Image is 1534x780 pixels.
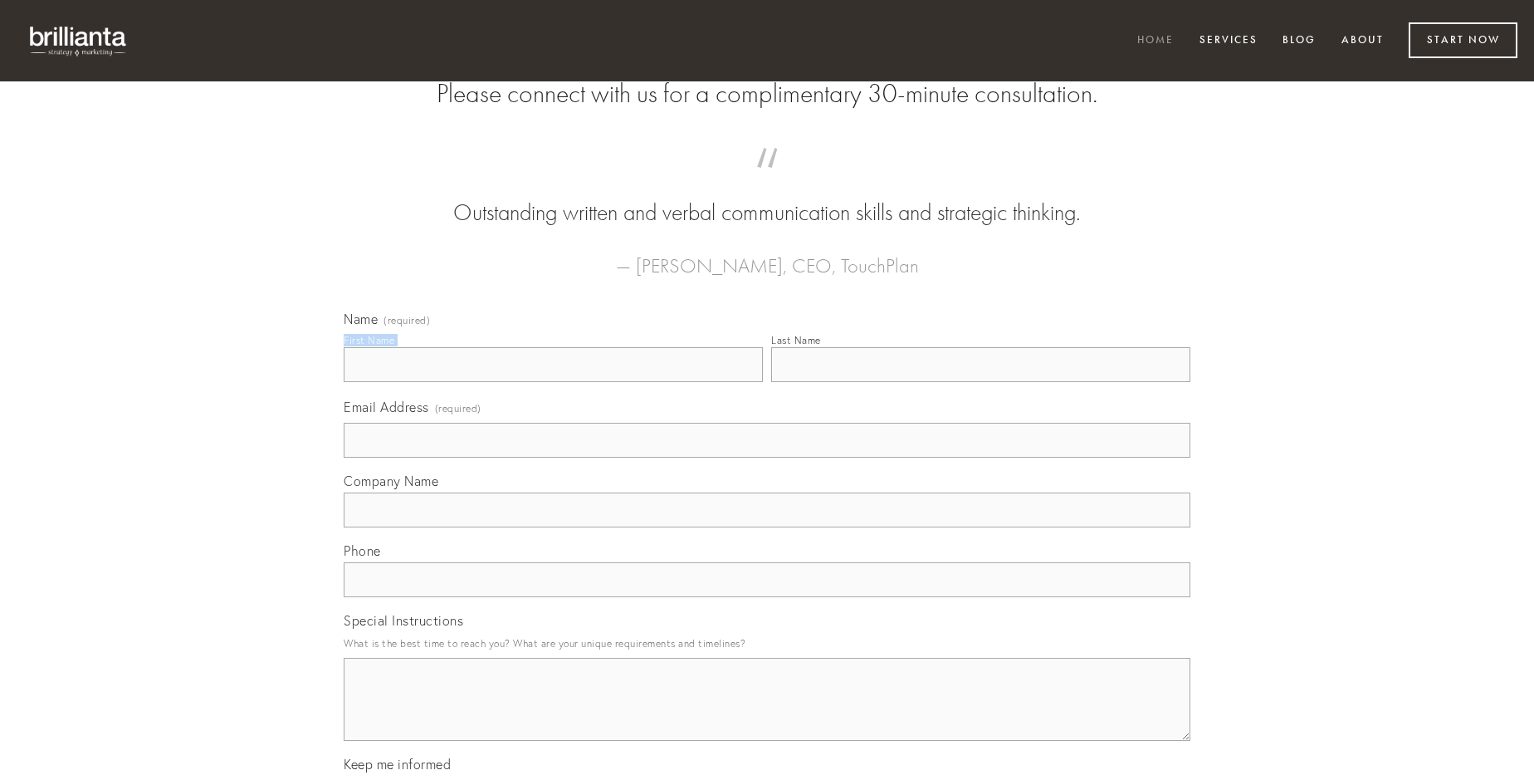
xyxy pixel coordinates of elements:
[1272,27,1326,55] a: Blog
[344,632,1190,655] p: What is the best time to reach you? What are your unique requirements and timelines?
[383,316,430,326] span: (required)
[370,229,1164,282] figcaption: — [PERSON_NAME], CEO, TouchPlan
[17,17,141,65] img: brillianta - research, strategy, marketing
[344,78,1190,110] h2: Please connect with us for a complimentary 30-minute consultation.
[1126,27,1185,55] a: Home
[344,542,381,559] span: Phone
[1189,27,1268,55] a: Services
[344,612,463,629] span: Special Instructions
[370,164,1164,197] span: “
[344,334,394,346] div: First Name
[1409,22,1517,58] a: Start Now
[435,397,481,419] span: (required)
[370,164,1164,229] blockquote: Outstanding written and verbal communication skills and strategic thinking.
[771,334,821,346] div: Last Name
[1331,27,1395,55] a: About
[344,756,451,773] span: Keep me informed
[344,311,378,327] span: Name
[344,399,429,415] span: Email Address
[344,473,438,489] span: Company Name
